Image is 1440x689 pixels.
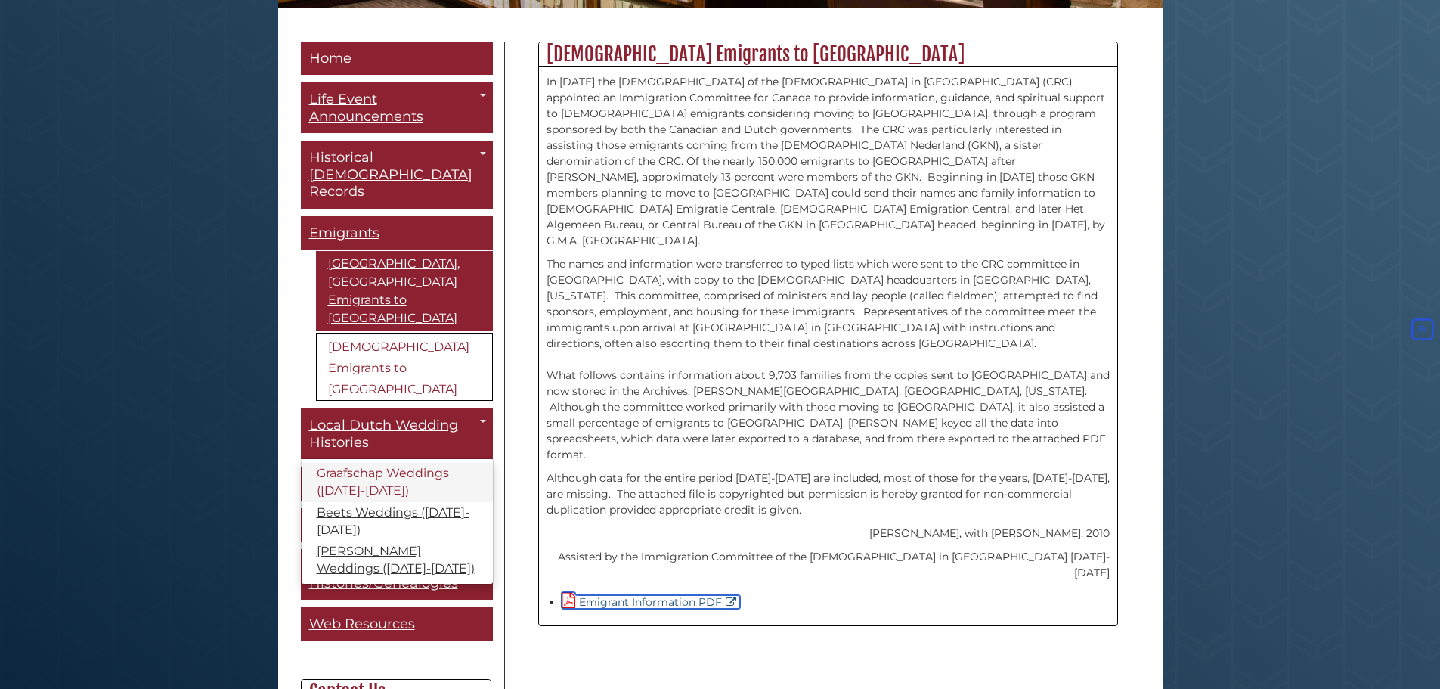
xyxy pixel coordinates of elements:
a: Web Resources [301,607,493,641]
a: Emigrants [301,216,493,250]
a: [DEMOGRAPHIC_DATA] Emigrants to [GEOGRAPHIC_DATA] [316,333,493,401]
span: Historical [DEMOGRAPHIC_DATA] Records [309,149,472,200]
a: Graafschap Weddings ([DATE]-[DATE]) [302,463,493,502]
span: Life Event Announcements [309,91,423,125]
p: Assisted by the Immigration Committee of the [DEMOGRAPHIC_DATA] in [GEOGRAPHIC_DATA] [DATE]-[DATE] [547,549,1110,581]
p: In [DATE] the [DEMOGRAPHIC_DATA] of the [DEMOGRAPHIC_DATA] in [GEOGRAPHIC_DATA] (CRC) appointed a... [547,74,1110,249]
a: [GEOGRAPHIC_DATA], [GEOGRAPHIC_DATA] Emigrants to [GEOGRAPHIC_DATA] [316,251,493,331]
p: Although data for the entire period [DATE]-[DATE] are included, most of those for the years, [DAT... [547,470,1110,518]
span: Web Resources [309,616,415,632]
p: [PERSON_NAME], with [PERSON_NAME], 2010 [547,526,1110,542]
span: Emigrants [309,225,379,241]
a: Back to Top [1408,323,1436,337]
span: Local Dutch Wedding Histories [309,417,458,451]
span: Home [309,50,351,67]
a: Historical [DEMOGRAPHIC_DATA] Records [301,141,493,209]
a: Emigrant Information PDF [562,595,740,609]
a: Beets Weddings ([DATE]-[DATE]) [302,502,493,542]
span: Family Histories/Genealogies [309,557,458,591]
a: Local Dutch Wedding Histories [301,408,493,459]
h2: [DEMOGRAPHIC_DATA] Emigrants to [GEOGRAPHIC_DATA] [539,42,1117,67]
p: The names and information were transferred to typed lists which were sent to the CRC committee in... [547,256,1110,463]
a: Life Event Announcements [301,82,493,133]
a: [PERSON_NAME] Weddings ([DATE]-[DATE]) [302,541,493,580]
a: Home [301,42,493,76]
